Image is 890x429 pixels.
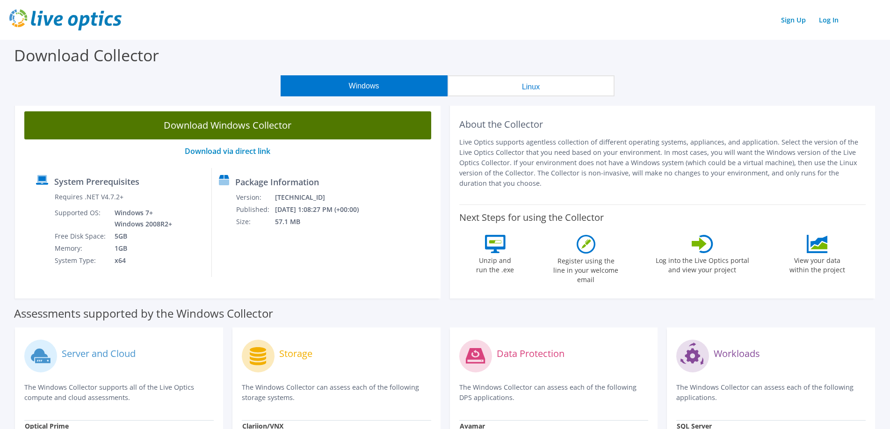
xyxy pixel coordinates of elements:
[54,177,139,186] label: System Prerequisites
[14,44,159,66] label: Download Collector
[242,382,431,403] p: The Windows Collector can assess each of the following storage systems.
[55,192,123,202] label: Requires .NET V4.7.2+
[459,119,866,130] h2: About the Collector
[108,254,174,267] td: x64
[275,216,371,228] td: 57.1 MB
[24,111,431,139] a: Download Windows Collector
[108,242,174,254] td: 1GB
[474,253,517,275] label: Unzip and run the .exe
[236,191,275,204] td: Version:
[814,13,843,27] a: Log In
[784,253,851,275] label: View your data within the project
[236,216,275,228] td: Size:
[24,382,214,403] p: The Windows Collector supports all of the Live Optics compute and cloud assessments.
[281,75,448,96] button: Windows
[275,191,371,204] td: [TECHNICAL_ID]
[235,177,319,187] label: Package Information
[236,204,275,216] td: Published:
[54,230,108,242] td: Free Disk Space:
[459,382,649,403] p: The Windows Collector can assess each of the following DPS applications.
[54,242,108,254] td: Memory:
[185,146,270,156] a: Download via direct link
[14,309,273,318] label: Assessments supported by the Windows Collector
[776,13,810,27] a: Sign Up
[9,9,122,30] img: live_optics_svg.svg
[714,349,760,358] label: Workloads
[54,254,108,267] td: System Type:
[459,212,604,223] label: Next Steps for using the Collector
[676,382,866,403] p: The Windows Collector can assess each of the following applications.
[551,254,621,284] label: Register using the line in your welcome email
[448,75,615,96] button: Linux
[279,349,312,358] label: Storage
[655,253,750,275] label: Log into the Live Optics portal and view your project
[497,349,564,358] label: Data Protection
[108,230,174,242] td: 5GB
[54,207,108,230] td: Supported OS:
[275,204,371,216] td: [DATE] 1:08:27 PM (+00:00)
[459,137,866,189] p: Live Optics supports agentless collection of different operating systems, appliances, and applica...
[108,207,174,230] td: Windows 7+ Windows 2008R2+
[62,349,136,358] label: Server and Cloud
